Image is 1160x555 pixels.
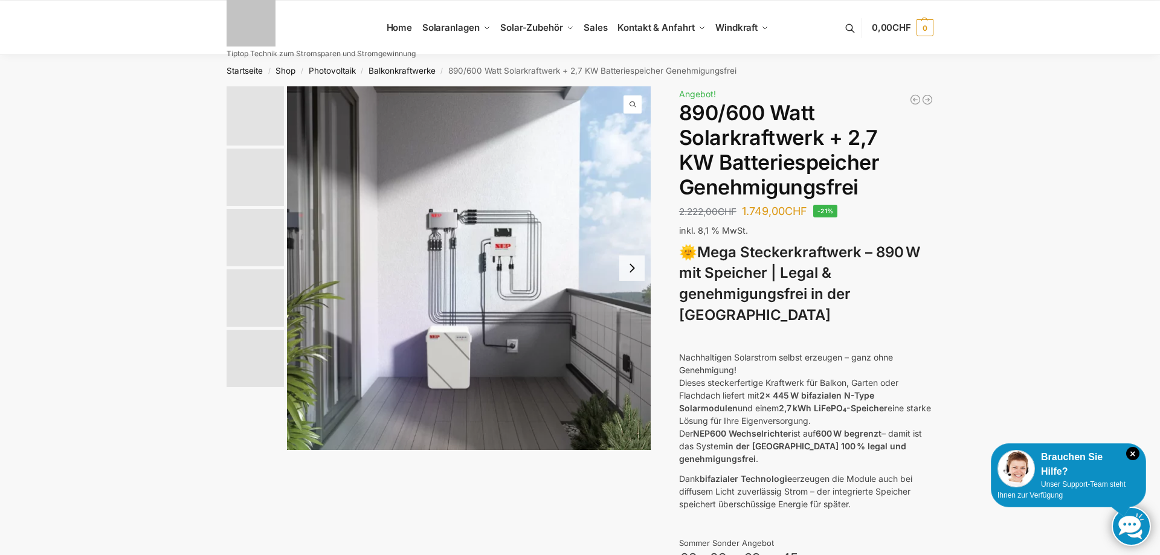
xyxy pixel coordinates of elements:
[579,1,613,55] a: Sales
[892,22,911,33] span: CHF
[679,101,933,199] h1: 890/600 Watt Solarkraftwerk + 2,7 KW Batteriespeicher Genehmigungsfrei
[813,205,838,217] span: -21%
[679,537,933,550] div: Sommer Sonder Angebot
[205,55,955,86] nav: Breadcrumb
[436,66,448,76] span: /
[227,50,416,57] p: Tiptop Technik zum Stromsparen und Stromgewinnung
[295,66,308,76] span: /
[679,441,906,464] strong: in der [GEOGRAPHIC_DATA] 100 % legal und genehmigungsfrei
[495,1,579,55] a: Solar-Zubehör
[872,22,911,33] span: 0,00
[287,86,651,450] a: Steckerkraftwerk mit 2,7kwh-SpeicherBalkonkraftwerk mit 27kw Speicher
[710,1,774,55] a: Windkraft
[500,22,563,33] span: Solar-Zubehör
[679,225,748,236] span: inkl. 8,1 % MwSt.
[227,86,284,146] img: Balkonkraftwerk mit 2,7kw Speicher
[921,94,933,106] a: Balkonkraftwerk 890 Watt Solarmodulleistung mit 2kW/h Zendure Speicher
[679,390,874,413] strong: 2x 445 W bifazialen N-Type Solarmodulen
[679,206,736,217] bdi: 2.222,00
[356,66,369,76] span: /
[718,206,736,217] span: CHF
[227,269,284,327] img: BDS1000
[917,19,933,36] span: 0
[617,22,694,33] span: Kontakt & Anfahrt
[227,209,284,266] img: Bificial im Vergleich zu billig Modulen
[816,428,881,438] strong: 600 W begrenzt
[679,351,933,465] p: Nachhaltigen Solarstrom selbst erzeugen – ganz ohne Genehmigung! Dieses steckerfertige Kraftwerk ...
[779,403,888,413] strong: 2,7 kWh LiFePO₄-Speicher
[909,94,921,106] a: Balkonkraftwerk 405/600 Watt erweiterbar
[263,66,275,76] span: /
[613,1,710,55] a: Kontakt & Anfahrt
[997,480,1126,499] span: Unser Support-Team steht Ihnen zur Verfügung
[693,428,791,438] strong: NEP600 Wechselrichter
[417,1,495,55] a: Solaranlagen
[584,22,608,33] span: Sales
[619,255,645,281] button: Next slide
[1126,447,1139,460] i: Schließen
[227,330,284,387] img: Bificial 30 % mehr Leistung
[287,86,651,450] img: Balkonkraftwerk mit 2,7kw Speicher
[872,10,933,46] a: 0,00CHF 0
[369,66,436,75] a: Balkonkraftwerke
[679,89,716,99] span: Angebot!
[679,242,933,326] h3: 🌞
[679,472,933,510] p: Dank erzeugen die Module auch bei diffusem Licht zuverlässig Strom – der integrierte Speicher spe...
[997,450,1139,479] div: Brauchen Sie Hilfe?
[309,66,356,75] a: Photovoltaik
[422,22,480,33] span: Solaranlagen
[227,149,284,206] img: Balkonkraftwerk mit 2,7kw Speicher
[997,450,1035,487] img: Customer service
[227,66,263,75] a: Startseite
[679,243,920,324] strong: Mega Steckerkraftwerk – 890 W mit Speicher | Legal & genehmigungsfrei in der [GEOGRAPHIC_DATA]
[742,205,807,217] bdi: 1.749,00
[785,205,807,217] span: CHF
[715,22,758,33] span: Windkraft
[700,473,792,484] strong: bifazialer Technologie
[275,66,295,75] a: Shop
